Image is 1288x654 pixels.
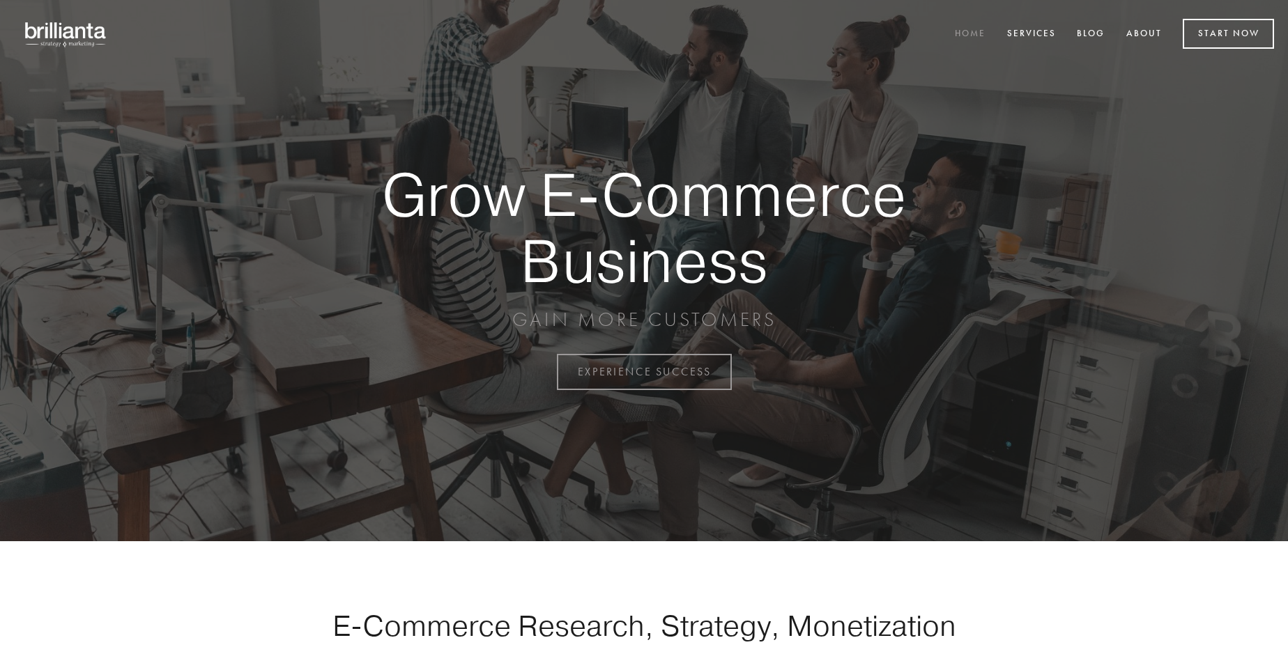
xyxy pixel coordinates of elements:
strong: Grow E-Commerce Business [333,162,955,293]
a: Home [946,23,995,46]
img: brillianta - research, strategy, marketing [14,14,118,54]
a: About [1117,23,1171,46]
h1: E-Commerce Research, Strategy, Monetization [289,608,999,643]
a: Services [998,23,1065,46]
a: Start Now [1183,19,1274,49]
a: Blog [1068,23,1114,46]
p: GAIN MORE CUSTOMERS [333,307,955,332]
a: EXPERIENCE SUCCESS [557,354,732,390]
